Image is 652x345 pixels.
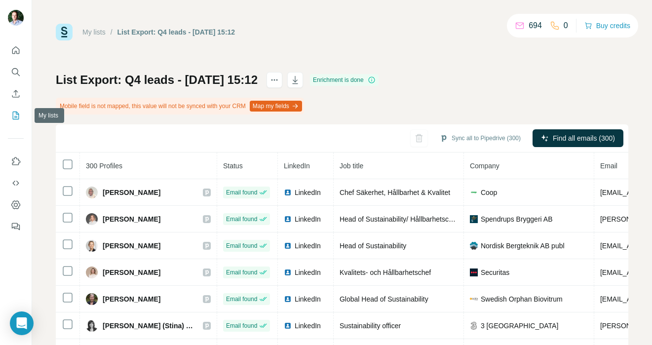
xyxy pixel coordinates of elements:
[600,162,617,170] span: Email
[481,188,497,197] span: Coop
[284,322,292,330] img: LinkedIn logo
[533,129,623,147] button: Find all emails (300)
[10,311,34,335] div: Open Intercom Messenger
[111,27,113,37] li: /
[481,268,509,277] span: Securitas
[340,189,450,196] span: Chef Säkerhet, Hållbarhet & Kvalitet
[284,268,292,276] img: LinkedIn logo
[8,85,24,103] button: Enrich CSV
[481,294,563,304] span: Swedish Orphan Biovitrum
[223,162,243,170] span: Status
[8,196,24,214] button: Dashboard
[8,10,24,26] img: Avatar
[284,189,292,196] img: LinkedIn logo
[103,321,193,331] span: [PERSON_NAME] (Stina) Sares
[103,268,160,277] span: [PERSON_NAME]
[226,321,257,330] span: Email found
[470,162,499,170] span: Company
[340,295,428,303] span: Global Head of Sustainability
[86,240,98,252] img: Avatar
[553,133,615,143] span: Find all emails (300)
[295,188,321,197] span: LinkedIn
[295,214,321,224] span: LinkedIn
[103,241,160,251] span: [PERSON_NAME]
[8,41,24,59] button: Quick start
[284,215,292,223] img: LinkedIn logo
[529,20,542,32] p: 694
[340,268,431,276] span: Kvalitets- och Hållbarhetschef
[250,101,302,112] button: Map my fields
[56,72,258,88] h1: List Export: Q4 leads - [DATE] 15:12
[584,19,630,33] button: Buy credits
[86,320,98,332] img: Avatar
[8,153,24,170] button: Use Surfe on LinkedIn
[481,214,553,224] span: Spendrups Bryggeri AB
[564,20,568,32] p: 0
[470,189,478,196] img: company-logo
[56,98,304,115] div: Mobile field is not mapped, this value will not be synced with your CRM
[86,187,98,198] img: Avatar
[295,321,321,331] span: LinkedIn
[433,131,528,146] button: Sync all to Pipedrive (300)
[8,174,24,192] button: Use Surfe API
[226,268,257,277] span: Email found
[295,268,321,277] span: LinkedIn
[103,188,160,197] span: [PERSON_NAME]
[340,242,406,250] span: Head of Sustainability
[295,241,321,251] span: LinkedIn
[470,215,478,223] img: company-logo
[226,295,257,304] span: Email found
[470,242,478,250] img: company-logo
[56,24,73,40] img: Surfe Logo
[267,72,282,88] button: actions
[82,28,106,36] a: My lists
[226,215,257,224] span: Email found
[8,218,24,235] button: Feedback
[481,241,565,251] span: Nordisk Bergteknik AB publ
[86,213,98,225] img: Avatar
[226,188,257,197] span: Email found
[86,267,98,278] img: Avatar
[284,162,310,170] span: LinkedIn
[86,293,98,305] img: Avatar
[8,107,24,124] button: My lists
[86,162,122,170] span: 300 Profiles
[284,295,292,303] img: LinkedIn logo
[340,215,458,223] span: Head of Sustainability/ Hållbarhetschef
[310,74,379,86] div: Enrichment is done
[470,322,478,330] img: company-logo
[470,268,478,276] img: company-logo
[340,322,401,330] span: Sustainability officer
[226,241,257,250] span: Email found
[103,214,160,224] span: [PERSON_NAME]
[470,295,478,303] img: company-logo
[481,321,558,331] span: 3 [GEOGRAPHIC_DATA]
[8,63,24,81] button: Search
[295,294,321,304] span: LinkedIn
[340,162,363,170] span: Job title
[284,242,292,250] img: LinkedIn logo
[117,27,235,37] div: List Export: Q4 leads - [DATE] 15:12
[103,294,160,304] span: [PERSON_NAME]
